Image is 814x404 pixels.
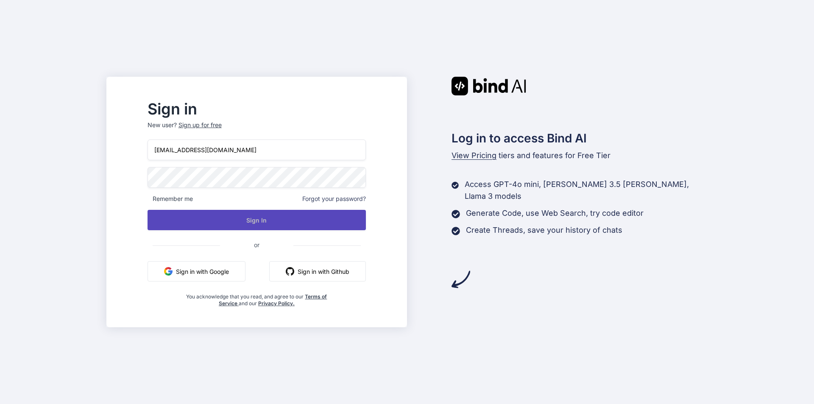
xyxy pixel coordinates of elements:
p: New user? [148,121,366,139]
input: Login or Email [148,139,366,160]
img: arrow [452,270,470,289]
span: View Pricing [452,151,496,160]
h2: Log in to access Bind AI [452,129,708,147]
button: Sign in with Github [269,261,366,281]
p: Create Threads, save your history of chats [466,224,622,236]
p: Generate Code, use Web Search, try code editor [466,207,644,219]
button: Sign In [148,210,366,230]
a: Terms of Service [219,293,327,306]
img: Bind AI logo [452,77,526,95]
span: Forgot your password? [302,195,366,203]
img: google [164,267,173,276]
span: Remember me [148,195,193,203]
p: tiers and features for Free Tier [452,150,708,162]
div: Sign up for free [178,121,222,129]
div: You acknowledge that you read, and agree to our and our [184,288,330,307]
p: Access GPT-4o mini, [PERSON_NAME] 3.5 [PERSON_NAME], Llama 3 models [465,178,708,202]
span: or [220,234,293,255]
a: Privacy Policy. [258,300,295,306]
h2: Sign in [148,102,366,116]
img: github [286,267,294,276]
button: Sign in with Google [148,261,245,281]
